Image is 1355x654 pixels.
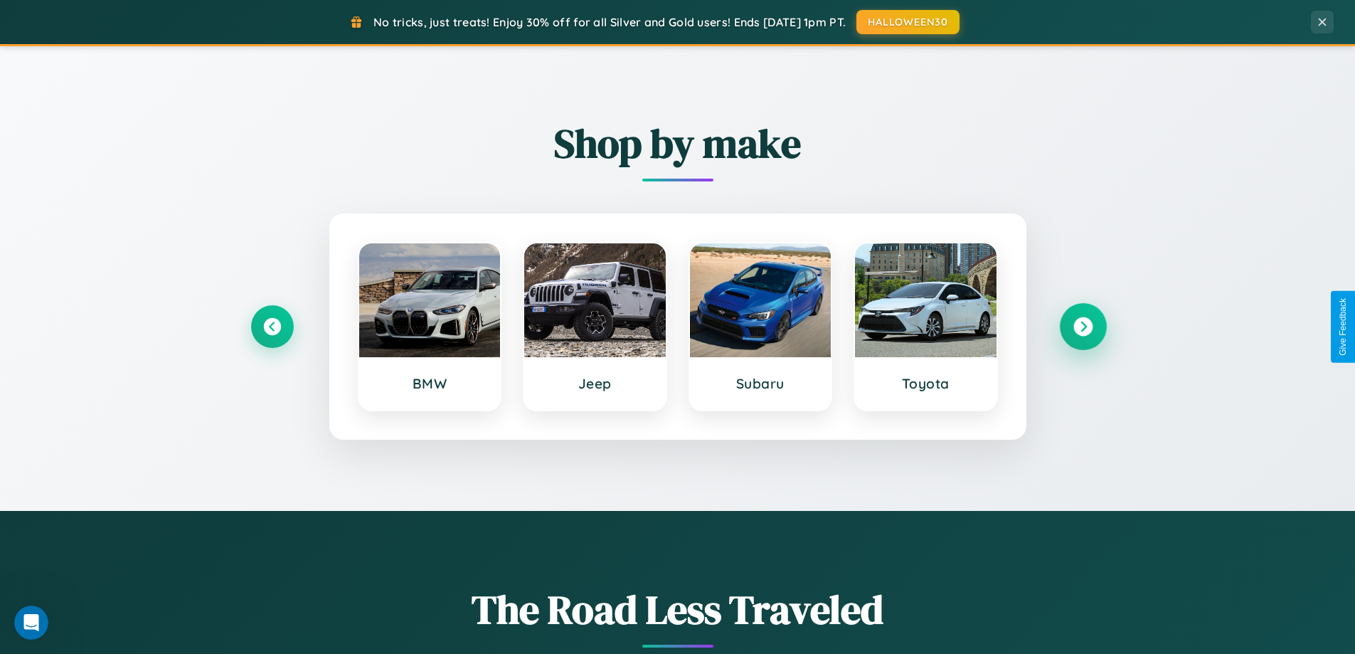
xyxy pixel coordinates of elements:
span: No tricks, just treats! Enjoy 30% off for all Silver and Gold users! Ends [DATE] 1pm PT. [373,15,846,29]
h3: BMW [373,375,487,392]
h3: Subaru [704,375,817,392]
iframe: Intercom live chat [14,606,48,640]
h1: The Road Less Traveled [251,582,1105,637]
button: HALLOWEEN30 [856,10,960,34]
h3: Jeep [538,375,652,392]
h3: Toyota [869,375,982,392]
div: Give Feedback [1338,298,1348,356]
h2: Shop by make [251,116,1105,171]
